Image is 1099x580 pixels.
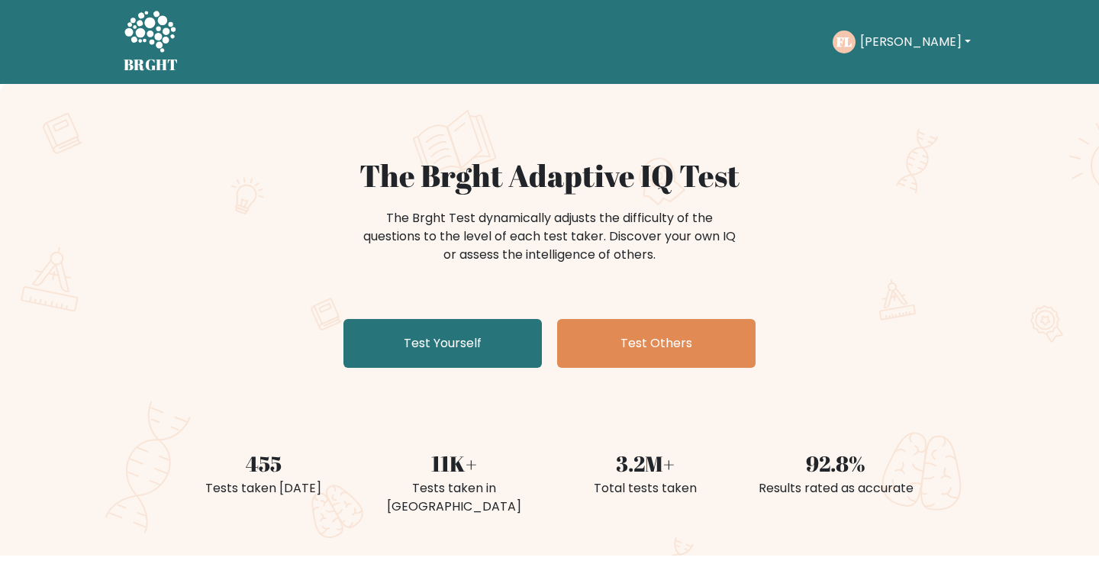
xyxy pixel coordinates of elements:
div: 455 [177,447,350,479]
text: FL [836,33,852,50]
a: BRGHT [124,6,179,78]
div: 92.8% [749,447,922,479]
div: Tests taken [DATE] [177,479,350,498]
div: Total tests taken [559,479,731,498]
div: Tests taken in [GEOGRAPHIC_DATA] [368,479,540,516]
div: Results rated as accurate [749,479,922,498]
h5: BRGHT [124,56,179,74]
div: 11K+ [368,447,540,479]
h1: The Brght Adaptive IQ Test [177,157,922,194]
div: 3.2M+ [559,447,731,479]
a: Test Yourself [343,319,542,368]
a: Test Others [557,319,756,368]
div: The Brght Test dynamically adjusts the difficulty of the questions to the level of each test take... [359,209,740,264]
button: [PERSON_NAME] [856,32,975,52]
